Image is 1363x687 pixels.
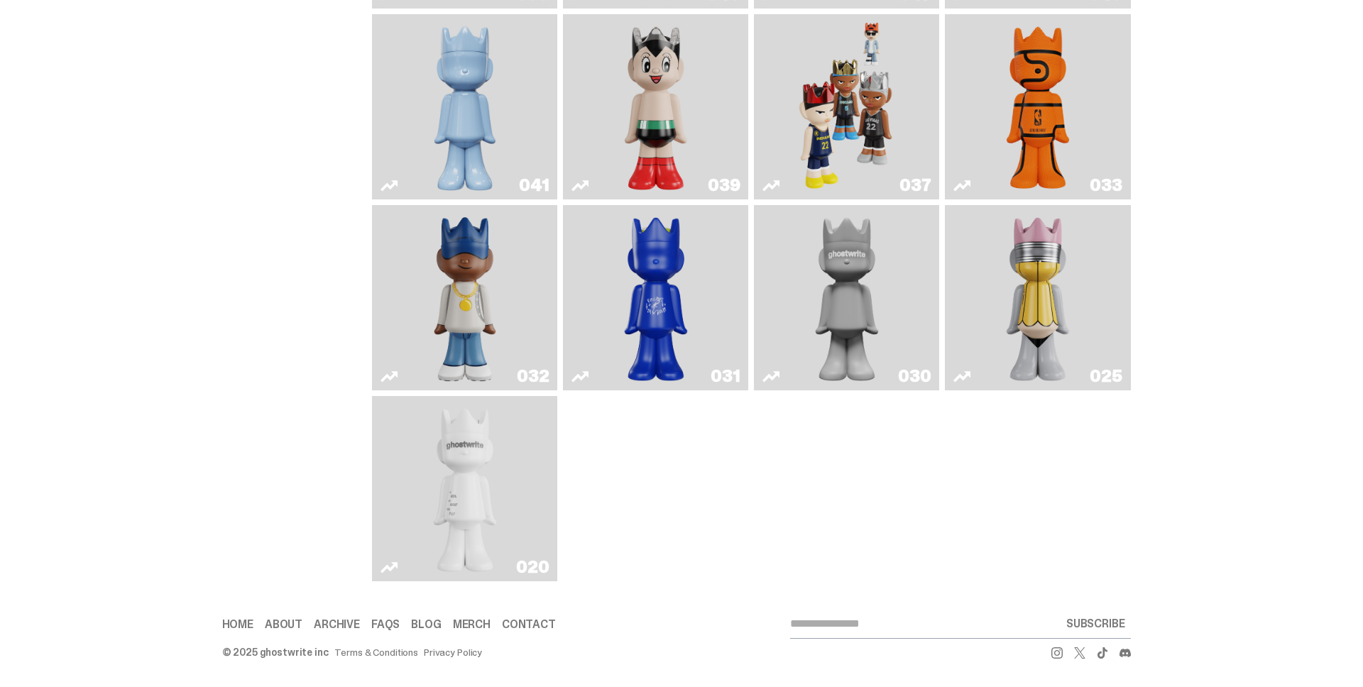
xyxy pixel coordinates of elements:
[1061,610,1131,638] button: SUBSCRIBE
[618,20,694,194] img: Astro Boy
[453,619,491,630] a: Merch
[1090,177,1122,194] div: 033
[222,647,329,657] div: © 2025 ghostwrite inc
[381,20,549,194] a: Schrödinger's ghost: Winter Blue
[571,211,740,385] a: Latte
[519,177,549,194] div: 041
[371,619,400,630] a: FAQs
[708,177,740,194] div: 039
[424,647,482,657] a: Privacy Policy
[381,402,549,576] a: ghost
[222,619,253,630] a: Home
[899,177,931,194] div: 037
[381,211,549,385] a: Swingman
[762,20,931,194] a: Game Face (2024)
[798,211,896,385] img: One
[411,619,441,630] a: Blog
[711,368,740,385] div: 031
[798,20,896,194] img: Game Face (2024)
[1000,20,1075,194] img: Game Ball
[517,368,549,385] div: 032
[607,211,705,385] img: Latte
[416,402,514,576] img: ghost
[502,619,556,630] a: Contact
[953,211,1122,385] a: No. 2 Pencil
[334,647,418,657] a: Terms & Conditions
[265,619,302,630] a: About
[762,211,931,385] a: One
[516,559,549,576] div: 020
[314,619,360,630] a: Archive
[989,211,1087,385] img: No. 2 Pencil
[953,20,1122,194] a: Game Ball
[1090,368,1122,385] div: 025
[898,368,931,385] div: 030
[416,211,514,385] img: Swingman
[571,20,740,194] a: Astro Boy
[427,20,503,194] img: Schrödinger's ghost: Winter Blue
